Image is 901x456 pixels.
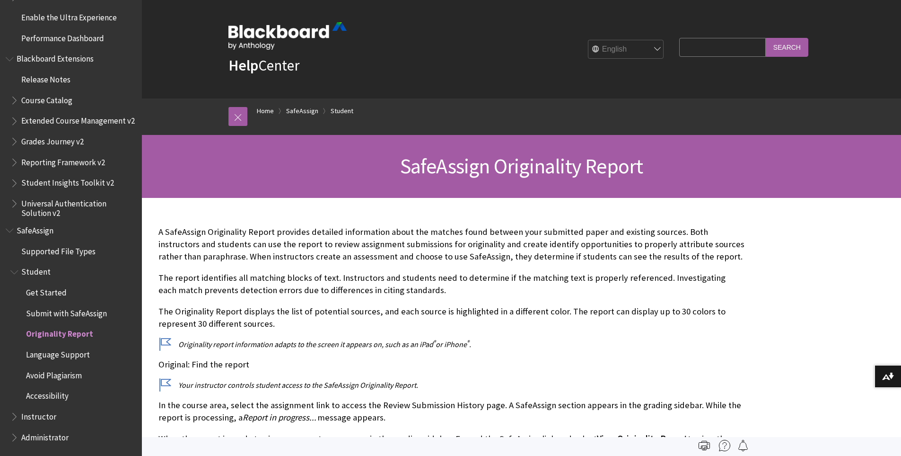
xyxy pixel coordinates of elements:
select: Site Language Selector [588,40,664,59]
span: Report in progress... [243,412,316,423]
span: Release Notes [21,72,70,84]
p: Original: Find the report [158,358,745,371]
img: Follow this page [737,440,749,451]
span: Student Insights Toolkit v2 [21,175,114,188]
p: Originality report information adapts to the screen it appears on, such as an iPad or iPhone . [158,339,745,349]
span: Blackboard Extensions [17,51,94,64]
p: The report identifies all matching blocks of text. Instructors and students need to determine if ... [158,272,745,296]
span: Submit with SafeAssign [26,305,107,318]
span: View Originality Report [597,433,688,444]
span: Avoid Plagiarism [26,367,82,380]
a: SafeAssign [286,105,318,117]
span: Originality Report [26,326,93,339]
span: SafeAssign Originality Report [400,153,643,179]
span: Course Catalog [21,92,72,105]
p: The Originality Report displays the list of potential sources, and each source is highlighted in ... [158,305,745,330]
span: Supported File Types [21,243,96,256]
span: Language Support [26,347,90,359]
nav: Book outline for Blackboard SafeAssign [6,223,136,445]
p: In the course area, select the assignment link to access the Review Submission History page. A Sa... [158,399,745,424]
strong: Help [228,56,258,75]
p: Your instructor controls student access to the SafeAssign Originality Report. [158,380,745,390]
span: Extended Course Management v2 [21,113,135,126]
span: Administrator [21,429,69,442]
span: Accessibility [26,388,69,401]
a: Home [257,105,274,117]
sup: ® [433,339,436,346]
sup: ® [467,339,469,346]
span: Performance Dashboard [21,30,104,43]
span: Instructor [21,409,56,421]
a: Student [331,105,353,117]
span: Grades Journey v2 [21,134,84,146]
span: Enable the Ultra Experience [21,9,117,22]
span: Get Started [26,285,67,297]
img: Blackboard by Anthology [228,22,347,50]
img: Print [699,440,710,451]
span: Student [21,264,51,277]
span: SafeAssign [17,223,53,235]
img: More help [719,440,730,451]
a: HelpCenter [228,56,299,75]
nav: Book outline for Blackboard Extensions [6,51,136,218]
span: Universal Authentication Solution v2 [21,196,135,218]
p: A SafeAssign Originality Report provides detailed information about the matches found between you... [158,226,745,263]
input: Search [766,38,808,56]
span: Reporting Framework v2 [21,154,105,167]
